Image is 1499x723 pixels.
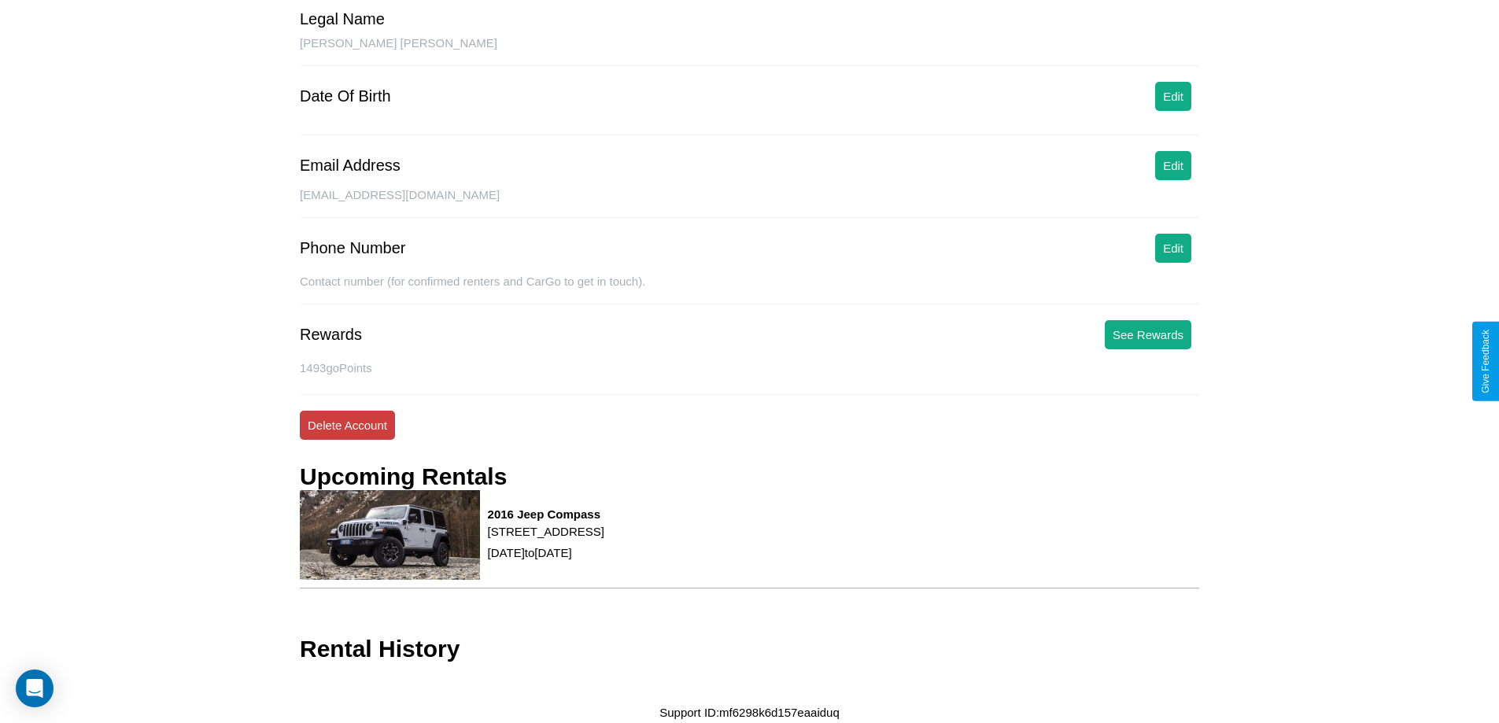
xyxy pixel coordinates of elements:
[300,275,1199,304] div: Contact number (for confirmed renters and CarGo to get in touch).
[300,87,391,105] div: Date Of Birth
[300,490,480,580] img: rental
[300,36,1199,66] div: [PERSON_NAME] [PERSON_NAME]
[488,542,604,563] p: [DATE] to [DATE]
[300,157,401,175] div: Email Address
[1480,330,1491,393] div: Give Feedback
[300,326,362,344] div: Rewards
[1105,320,1191,349] button: See Rewards
[1155,151,1191,180] button: Edit
[16,670,54,707] div: Open Intercom Messenger
[659,702,840,723] p: Support ID: mf6298k6d157eaaiduq
[300,463,507,490] h3: Upcoming Rentals
[300,10,385,28] div: Legal Name
[300,357,1199,378] p: 1493 goPoints
[300,239,406,257] div: Phone Number
[488,521,604,542] p: [STREET_ADDRESS]
[300,411,395,440] button: Delete Account
[488,507,604,521] h3: 2016 Jeep Compass
[1155,82,1191,111] button: Edit
[300,188,1199,218] div: [EMAIL_ADDRESS][DOMAIN_NAME]
[300,636,460,662] h3: Rental History
[1155,234,1191,263] button: Edit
